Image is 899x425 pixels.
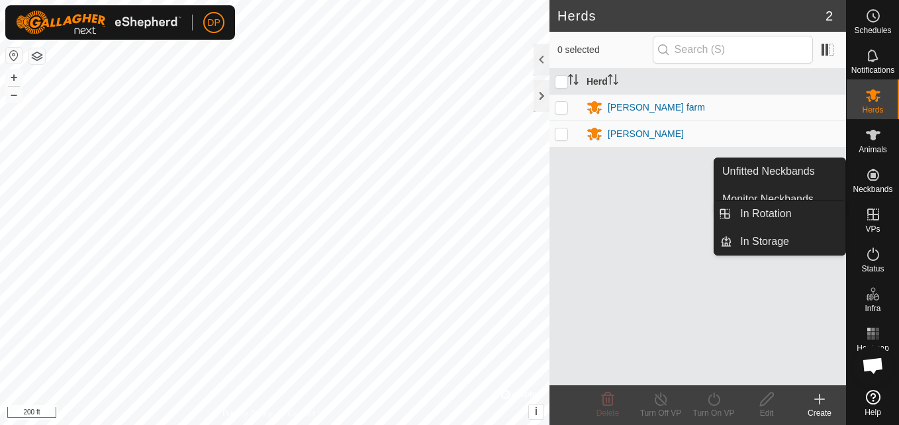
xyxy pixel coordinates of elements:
[608,101,705,115] div: [PERSON_NAME] farm
[608,127,684,141] div: [PERSON_NAME]
[859,146,887,154] span: Animals
[714,228,845,255] li: In Storage
[740,407,793,419] div: Edit
[557,8,826,24] h2: Herds
[653,36,813,64] input: Search (S)
[207,16,220,30] span: DP
[714,158,845,185] a: Unfitted Neckbands
[793,407,846,419] div: Create
[853,346,893,385] div: Open chat
[861,265,884,273] span: Status
[608,76,618,87] p-sorticon: Activate to sort
[865,408,881,416] span: Help
[714,186,845,212] a: Monitor Neckbands
[222,408,272,420] a: Privacy Policy
[581,69,846,95] th: Herd
[865,305,880,312] span: Infra
[6,87,22,103] button: –
[826,6,833,26] span: 2
[857,344,889,352] span: Heatmap
[529,404,544,419] button: i
[740,206,791,222] span: In Rotation
[535,406,538,417] span: i
[634,407,687,419] div: Turn Off VP
[853,185,892,193] span: Neckbands
[847,385,899,422] a: Help
[740,234,789,250] span: In Storage
[557,43,653,57] span: 0 selected
[862,106,883,114] span: Herds
[16,11,181,34] img: Gallagher Logo
[865,225,880,233] span: VPs
[854,26,891,34] span: Schedules
[596,408,620,418] span: Delete
[851,66,894,74] span: Notifications
[732,201,845,227] a: In Rotation
[6,70,22,85] button: +
[288,408,327,420] a: Contact Us
[687,407,740,419] div: Turn On VP
[732,228,845,255] a: In Storage
[29,48,45,64] button: Map Layers
[722,191,814,207] span: Monitor Neckbands
[6,48,22,64] button: Reset Map
[568,76,579,87] p-sorticon: Activate to sort
[722,164,815,179] span: Unfitted Neckbands
[714,201,845,227] li: In Rotation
